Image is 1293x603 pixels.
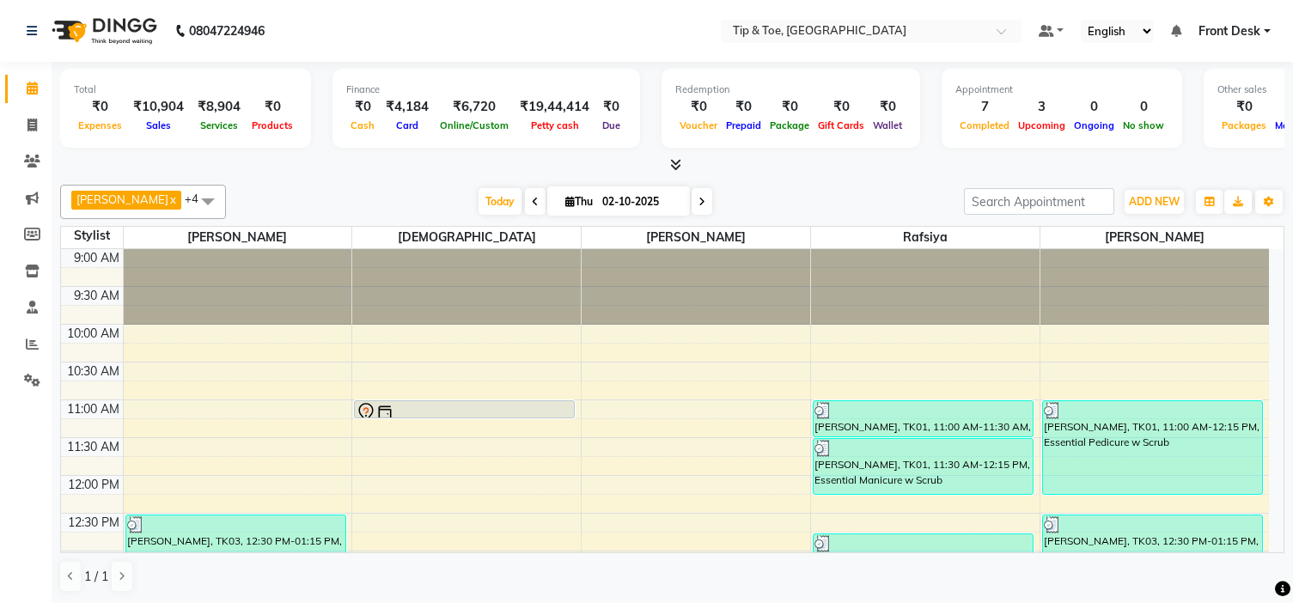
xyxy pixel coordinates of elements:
[168,192,176,206] a: x
[142,119,175,131] span: Sales
[71,551,123,569] div: 1:00 PM
[185,192,211,205] span: +4
[1043,401,1263,494] div: [PERSON_NAME], TK01, 11:00 AM-12:15 PM, Essential Pedicure w Scrub
[814,401,1033,436] div: [PERSON_NAME], TK01, 11:00 AM-11:30 AM, Nail Maintenance-Permanent Gel Polish Removal
[64,362,123,381] div: 10:30 AM
[1070,97,1119,117] div: 0
[1217,119,1271,131] span: Packages
[74,97,126,117] div: ₹0
[1198,22,1260,40] span: Front Desk
[126,515,345,569] div: [PERSON_NAME], TK03, 12:30 PM-01:15 PM, Essential Pedicure w Scrub
[814,119,869,131] span: Gift Cards
[84,568,108,586] span: 1 / 1
[1040,227,1269,248] span: [PERSON_NAME]
[76,192,168,206] span: [PERSON_NAME]
[61,227,123,245] div: Stylist
[74,82,297,97] div: Total
[1129,195,1180,208] span: ADD NEW
[597,189,683,215] input: 2025-10-02
[811,227,1040,248] span: Rafsiya
[1043,515,1263,569] div: [PERSON_NAME], TK03, 12:30 PM-01:15 PM, Essential Pedicure w Scrub
[126,97,191,117] div: ₹10,904
[74,119,126,131] span: Expenses
[64,514,123,532] div: 12:30 PM
[64,325,123,343] div: 10:00 AM
[124,227,352,248] span: [PERSON_NAME]
[964,188,1114,215] input: Search Appointment
[355,401,574,417] div: REKHA, TK02, 11:00 AM-11:15 AM, Feet Treatment-Alga Spa Pedicure
[955,82,1168,97] div: Appointment
[346,82,626,97] div: Finance
[70,287,123,305] div: 9:30 AM
[70,249,123,267] div: 9:00 AM
[64,476,123,494] div: 12:00 PM
[675,119,722,131] span: Voucher
[346,97,379,117] div: ₹0
[513,97,596,117] div: ₹19,44,414
[869,97,906,117] div: ₹0
[436,97,513,117] div: ₹6,720
[352,227,581,248] span: [DEMOGRAPHIC_DATA]
[955,97,1014,117] div: 7
[561,195,597,208] span: Thu
[191,97,247,117] div: ₹8,904
[765,119,814,131] span: Package
[869,119,906,131] span: Wallet
[436,119,513,131] span: Online/Custom
[675,82,906,97] div: Redemption
[955,119,1014,131] span: Completed
[1119,119,1168,131] span: No show
[596,97,626,117] div: ₹0
[765,97,814,117] div: ₹0
[64,400,123,418] div: 11:00 AM
[814,97,869,117] div: ₹0
[392,119,423,131] span: Card
[1014,119,1070,131] span: Upcoming
[247,97,297,117] div: ₹0
[247,119,297,131] span: Products
[346,119,379,131] span: Cash
[1014,97,1070,117] div: 3
[479,188,521,215] span: Today
[44,7,162,55] img: logo
[582,227,810,248] span: [PERSON_NAME]
[196,119,242,131] span: Services
[1125,190,1184,214] button: ADD NEW
[814,439,1033,494] div: [PERSON_NAME], TK01, 11:30 AM-12:15 PM, Essential Manicure w Scrub
[189,7,265,55] b: 08047224946
[379,97,436,117] div: ₹4,184
[64,438,123,456] div: 11:30 AM
[598,119,625,131] span: Due
[1070,119,1119,131] span: Ongoing
[722,97,765,117] div: ₹0
[1119,97,1168,117] div: 0
[675,97,722,117] div: ₹0
[1217,97,1271,117] div: ₹0
[527,119,583,131] span: Petty cash
[722,119,765,131] span: Prepaid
